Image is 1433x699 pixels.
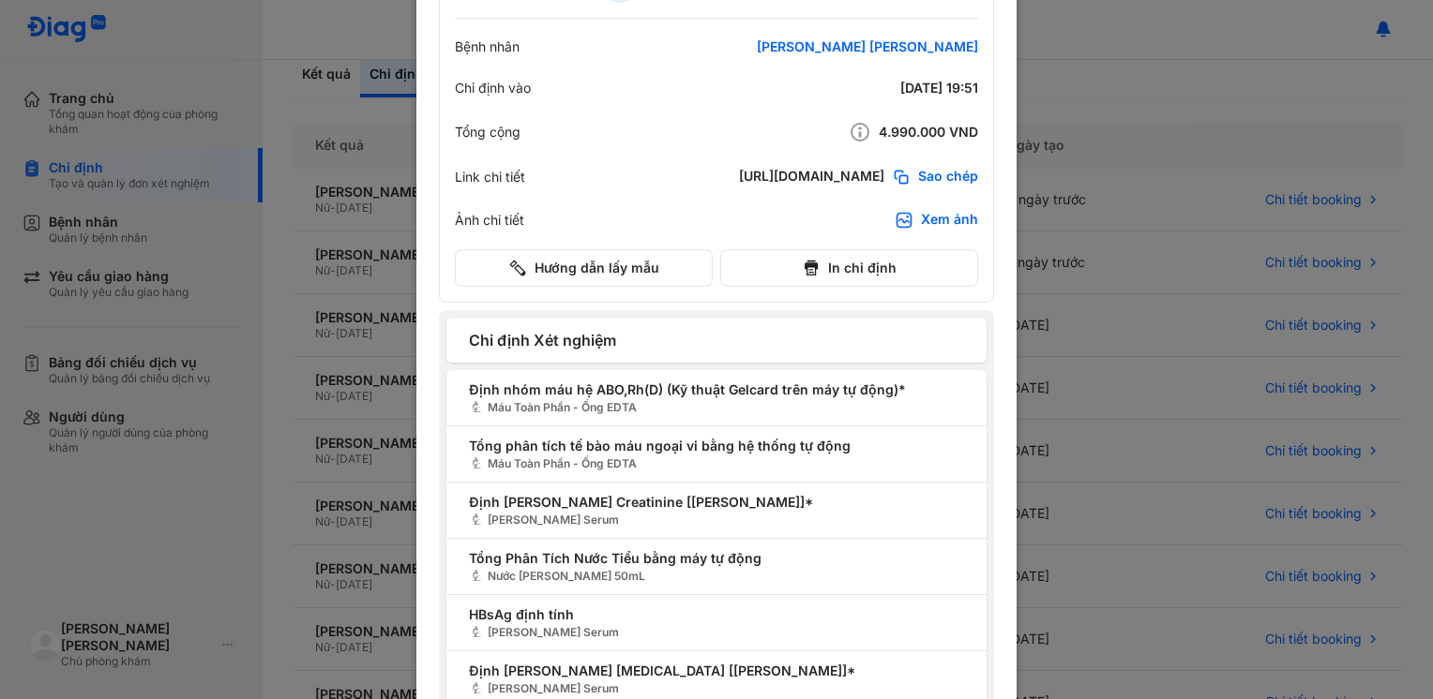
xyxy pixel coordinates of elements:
span: Định [PERSON_NAME] Creatinine [[PERSON_NAME]]* [469,492,964,512]
span: Chỉ định Xét nghiệm [469,329,964,351]
button: Hướng dẫn lấy mẫu [455,249,713,287]
span: Máu Toàn Phần - Ống EDTA [469,455,964,472]
div: Tổng cộng [455,124,520,141]
div: Link chi tiết [455,169,525,186]
span: Tổng Phân Tích Nước Tiểu bằng máy tự động [469,548,964,568]
div: Bệnh nhân [455,38,520,55]
span: Nước [PERSON_NAME] 50mL [469,568,964,585]
div: Ảnh chi tiết [455,212,524,229]
span: Định nhóm máu hệ ABO,Rh(D) (Kỹ thuật Gelcard trên máy tự động)* [469,379,964,399]
span: Định [PERSON_NAME] [MEDICAL_DATA] [[PERSON_NAME]]* [469,661,964,680]
div: [URL][DOMAIN_NAME] [739,168,884,186]
button: In chỉ định [720,249,978,287]
div: [DATE] 19:51 [753,80,978,97]
div: 4.990.000 VND [753,121,978,143]
span: Sao chép [918,168,978,186]
span: HBsAg định tính [469,604,964,624]
span: Máu Toàn Phần - Ống EDTA [469,399,964,416]
div: Xem ảnh [921,211,978,230]
div: [PERSON_NAME] [PERSON_NAME] [753,38,978,55]
span: [PERSON_NAME] Serum [469,512,964,528]
span: [PERSON_NAME] Serum [469,680,964,697]
span: [PERSON_NAME] Serum [469,624,964,641]
span: Tổng phân tích tế bào máu ngoại vi bằng hệ thống tự động [469,436,964,455]
div: Chỉ định vào [455,80,531,97]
